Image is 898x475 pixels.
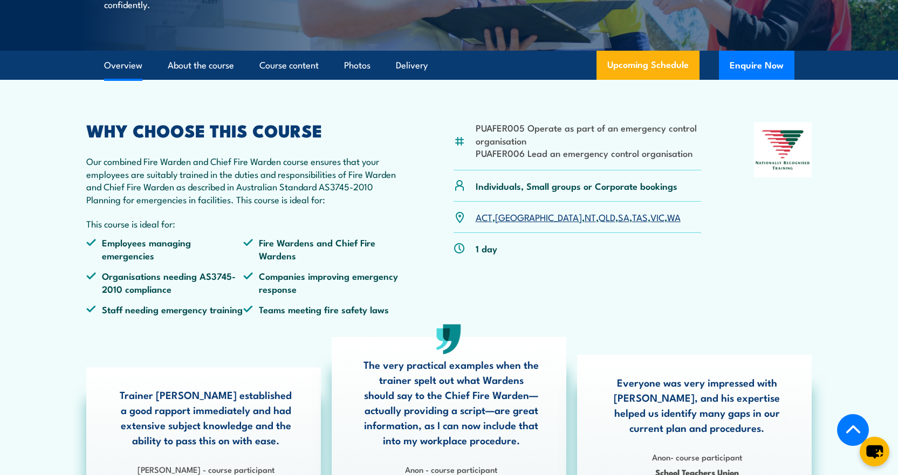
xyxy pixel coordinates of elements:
[104,51,142,80] a: Overview
[476,147,702,159] li: PUAFER006 Lead an emergency control organisation
[86,303,244,315] li: Staff needing emergency training
[86,217,401,230] p: This course is ideal for:
[86,122,401,137] h2: WHY CHOOSE THIS COURSE
[495,210,582,223] a: [GEOGRAPHIC_DATA]
[364,357,539,448] p: The very practical examples when the trainer spelt out what Wardens should say to the Chief Fire ...
[667,210,681,223] a: WA
[86,155,401,205] p: Our combined Fire Warden and Chief Fire Warden course ensures that your employees are suitably tr...
[86,270,244,295] li: Organisations needing AS3745-2010 compliance
[243,236,401,261] li: Fire Wardens and Chief Fire Wardens
[652,451,742,463] strong: Anon- course participant
[138,463,275,475] strong: [PERSON_NAME] - course participant
[476,121,702,147] li: PUAFER005 Operate as part of an emergency control organisation
[476,180,677,192] p: Individuals, Small groups or Corporate bookings
[243,270,401,295] li: Companies improving emergency response
[243,303,401,315] li: Teams meeting fire safety laws
[650,210,664,223] a: VIC
[719,51,794,80] button: Enquire Now
[344,51,371,80] a: Photos
[259,51,319,80] a: Course content
[599,210,615,223] a: QLD
[597,51,700,80] a: Upcoming Schedule
[476,210,492,223] a: ACT
[860,437,889,466] button: chat-button
[86,236,244,261] li: Employees managing emergencies
[168,51,234,80] a: About the course
[618,210,629,223] a: SA
[396,51,428,80] a: Delivery
[632,210,648,223] a: TAS
[609,375,785,435] p: Everyone was very impressed with [PERSON_NAME], and his expertise helped us identify many gaps in...
[476,242,497,254] p: 1 day
[118,387,294,448] p: Trainer [PERSON_NAME] established a good rapport immediately and had extensive subject knowledge ...
[405,463,497,475] strong: Anon - course participant
[754,122,812,177] img: Nationally Recognised Training logo.
[585,210,596,223] a: NT
[476,211,681,223] p: , , , , , , ,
